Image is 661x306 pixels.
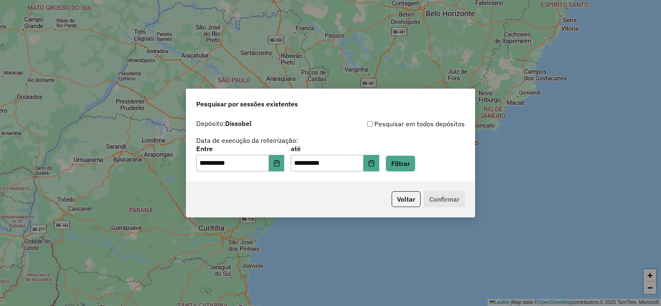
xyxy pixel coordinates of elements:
[386,156,415,171] button: Filtrar
[392,191,421,207] button: Voltar
[196,99,298,109] span: Pesquisar por sessões existentes
[196,135,298,145] label: Data de execução da roteirização:
[269,155,285,171] button: Choose Date
[330,119,465,129] div: Pesquisar em todos depósitos
[291,144,379,154] label: até
[225,119,252,128] strong: Dissobel
[364,155,379,171] button: Choose Date
[196,144,284,154] label: Entre
[196,118,252,128] label: Depósito:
